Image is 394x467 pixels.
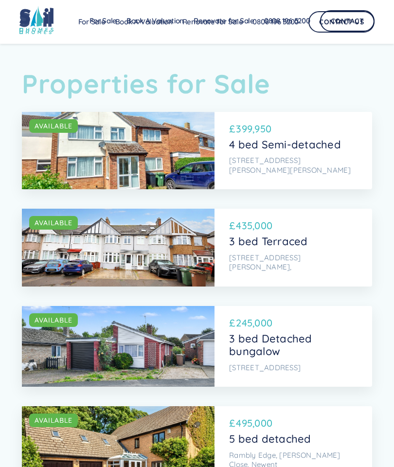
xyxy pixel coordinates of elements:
[35,415,72,425] div: AVAILABLE
[229,138,355,151] p: 4 bed Semi-detached
[259,11,315,31] a: 0808 196 5200
[19,6,54,32] img: sail home logo colored
[236,416,272,431] p: 495,000
[229,122,235,136] p: £
[22,209,372,286] a: AVAILABLE£435,0003 bed Terraced[STREET_ADDRESS][PERSON_NAME],
[320,10,375,32] a: Contact
[229,432,355,445] p: 5 bed detached
[229,416,235,431] p: £
[22,112,372,189] a: AVAILABLE£399,9504 bed Semi-detached[STREET_ADDRESS][PERSON_NAME][PERSON_NAME]
[236,316,272,330] p: 245,000
[229,316,235,330] p: £
[22,68,372,100] h1: Properties for Sale
[35,315,72,325] div: AVAILABLE
[35,218,72,228] div: AVAILABLE
[85,11,122,31] a: For Sale
[236,122,271,136] p: 399,950
[122,11,189,31] a: Book A Valuation
[35,121,72,131] div: AVAILABLE
[229,363,355,373] p: [STREET_ADDRESS]
[229,156,355,175] p: [STREET_ADDRESS][PERSON_NAME][PERSON_NAME]
[229,332,355,358] p: 3 bed Detached bungalow
[22,306,372,387] a: AVAILABLE£245,0003 bed Detached bungalow[STREET_ADDRESS]
[236,218,272,233] p: 435,000
[229,235,355,248] p: 3 bed Terraced
[229,218,235,233] p: £
[189,11,259,31] a: Renovate for Sale
[229,253,355,272] p: [STREET_ADDRESS][PERSON_NAME],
